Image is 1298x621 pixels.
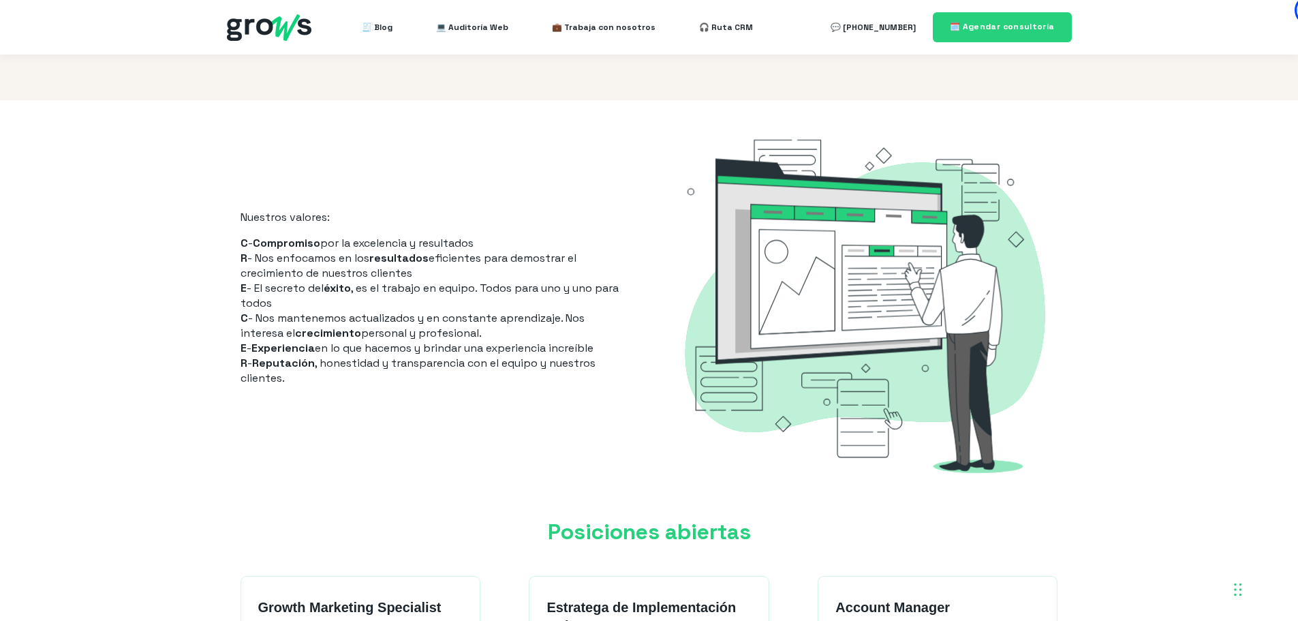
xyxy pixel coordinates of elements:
div: Widget de chat [1230,556,1298,621]
strong: R [241,356,247,370]
strong: R [241,251,247,265]
a: 💻 Auditoría Web [436,14,508,41]
strong: Growth Marketing Specialist [258,600,442,615]
strong: resultados [369,251,429,265]
strong: Experiencia [251,341,315,355]
span: 🗓️ Agendar consultoría [950,21,1055,32]
p: - por la excelencia y resultados - Nos enfocamos en los eficientes para demostrar el crecimiento ... [241,236,625,386]
strong: C [241,236,248,250]
strong: éxito [324,281,351,295]
a: 🎧 Ruta CRM [699,14,753,41]
strong: E [241,281,247,295]
strong: Account Manager [835,600,950,615]
a: 💼 Trabaja con nosotros [552,14,655,41]
strong: E [241,341,247,355]
strong: Reputación [252,356,315,370]
a: 🗓️ Agendar consultoría [933,12,1072,42]
img: grows - hubspot [227,14,311,41]
strong: crecimiento [295,326,361,340]
div: Arrastrar [1234,569,1242,610]
p: Nuestros valores: [241,210,625,225]
strong: Compromiso [253,236,320,250]
span: Posiciones abiertas [548,518,751,545]
a: 💬 [PHONE_NUMBER] [831,14,916,41]
strong: C [241,311,248,325]
a: 🧾 Blog [362,14,392,41]
iframe: Chat Widget [1230,556,1298,621]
